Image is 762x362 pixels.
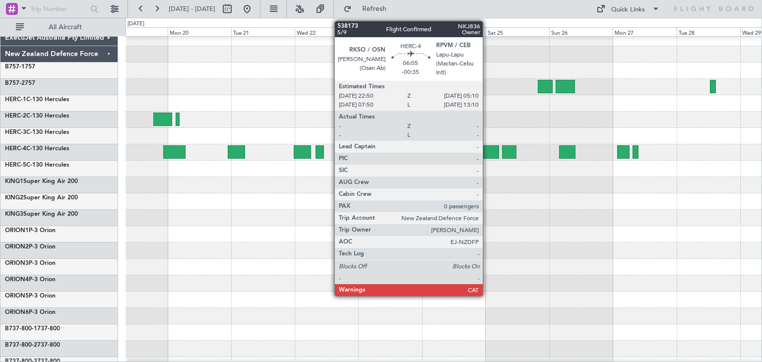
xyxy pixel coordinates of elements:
a: ORION2P-3 Orion [5,244,56,250]
input: Trip Number [30,1,87,16]
a: ORION6P-3 Orion [5,309,56,315]
a: HERC-1C-130 Hercules [5,97,69,103]
a: HERC-4C-130 Hercules [5,146,69,152]
a: KING3Super King Air 200 [5,211,78,217]
div: Thu 23 [358,27,422,36]
span: HERC-2 [5,113,26,119]
div: Mon 20 [168,27,231,36]
div: Quick Links [611,5,645,15]
span: B737-800-1 [5,326,37,332]
a: HERC-2C-130 Hercules [5,113,69,119]
span: [DATE] - [DATE] [169,4,215,13]
div: Tue 21 [231,27,295,36]
span: HERC-3 [5,129,26,135]
span: ORION1 [5,228,29,234]
div: Sun 26 [549,27,613,36]
span: All Aircraft [26,24,105,31]
span: KING2 [5,195,23,201]
span: ORION6 [5,309,29,315]
a: HERC-3C-130 Hercules [5,129,69,135]
div: Sun 19 [104,27,167,36]
span: HERC-4 [5,146,26,152]
span: KING3 [5,211,23,217]
span: ORION5 [5,293,29,299]
span: KING1 [5,179,23,184]
div: [DATE] [127,20,144,28]
span: B757-1 [5,64,25,70]
span: B737-800-2 [5,342,37,348]
a: ORION5P-3 Orion [5,293,56,299]
span: ORION2 [5,244,29,250]
span: Refresh [354,5,395,12]
div: Tue 28 [677,27,740,36]
a: B757-2757 [5,80,35,86]
button: Refresh [339,1,398,17]
span: HERC-5 [5,162,26,168]
span: B757-2 [5,80,25,86]
span: HERC-1 [5,97,26,103]
a: HERC-5C-130 Hercules [5,162,69,168]
div: Fri 24 [422,27,486,36]
a: ORION3P-3 Orion [5,260,56,266]
span: ORION4 [5,277,29,283]
a: KING1Super King Air 200 [5,179,78,184]
button: Quick Links [591,1,665,17]
a: B737-800-1737-800 [5,326,60,332]
a: B737-800-2737-800 [5,342,60,348]
div: Sat 25 [486,27,549,36]
div: Mon 27 [613,27,676,36]
span: ORION3 [5,260,29,266]
a: B757-1757 [5,64,35,70]
div: Wed 22 [295,27,358,36]
a: KING2Super King Air 200 [5,195,78,201]
a: ORION1P-3 Orion [5,228,56,234]
button: All Aircraft [11,19,108,35]
a: ORION4P-3 Orion [5,277,56,283]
